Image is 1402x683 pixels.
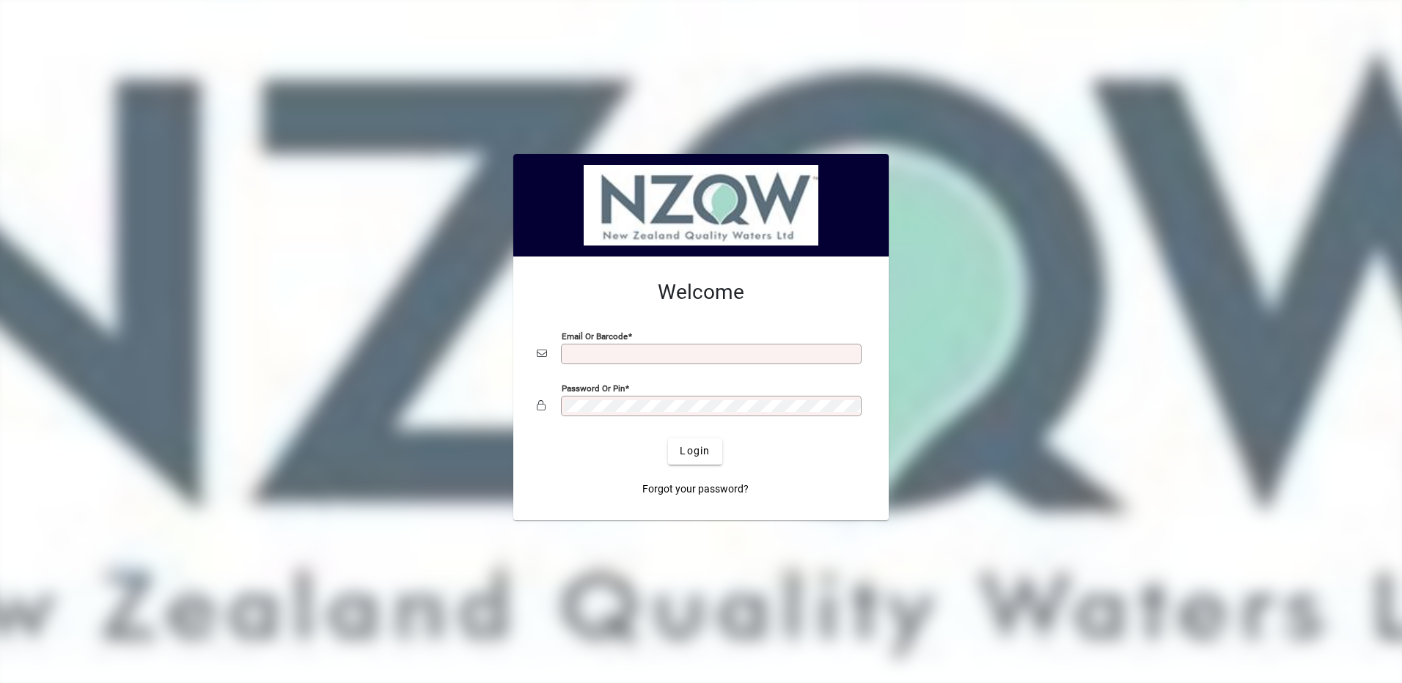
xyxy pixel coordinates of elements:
mat-label: Email or Barcode [562,331,628,341]
button: Login [668,438,722,465]
mat-label: Password or Pin [562,383,625,393]
a: Forgot your password? [636,476,755,503]
span: Forgot your password? [642,481,749,497]
span: Login [680,443,710,459]
h2: Welcome [537,280,865,305]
